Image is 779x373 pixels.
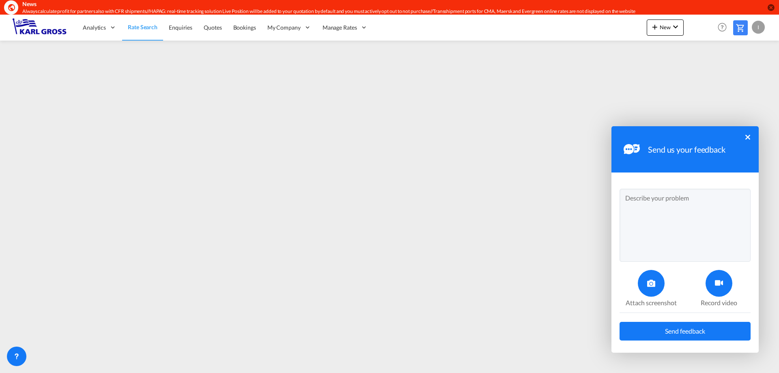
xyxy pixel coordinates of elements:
[12,18,67,37] img: 3269c73066d711f095e541db4db89301.png
[752,21,765,34] div: I
[262,14,317,41] div: My Company
[233,24,256,31] span: Bookings
[323,24,357,32] span: Manage Rates
[169,24,192,31] span: Enquiries
[128,24,157,30] span: Rate Search
[163,14,198,41] a: Enquiries
[650,24,680,30] span: New
[267,24,301,32] span: My Company
[228,14,262,41] a: Bookings
[77,14,122,41] div: Analytics
[122,14,163,41] a: Rate Search
[198,14,227,41] a: Quotes
[22,8,659,15] div: Always calculate profit for partners also with CFR shipments//HAPAG: real-time tracking solution ...
[671,22,680,32] md-icon: icon-chevron-down
[204,24,222,31] span: Quotes
[650,22,660,32] md-icon: icon-plus 400-fg
[767,3,775,11] button: icon-close-circle
[7,3,15,11] md-icon: icon-earth
[715,20,733,35] div: Help
[647,19,684,36] button: icon-plus 400-fgNewicon-chevron-down
[83,24,106,32] span: Analytics
[715,20,729,34] span: Help
[317,14,373,41] div: Manage Rates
